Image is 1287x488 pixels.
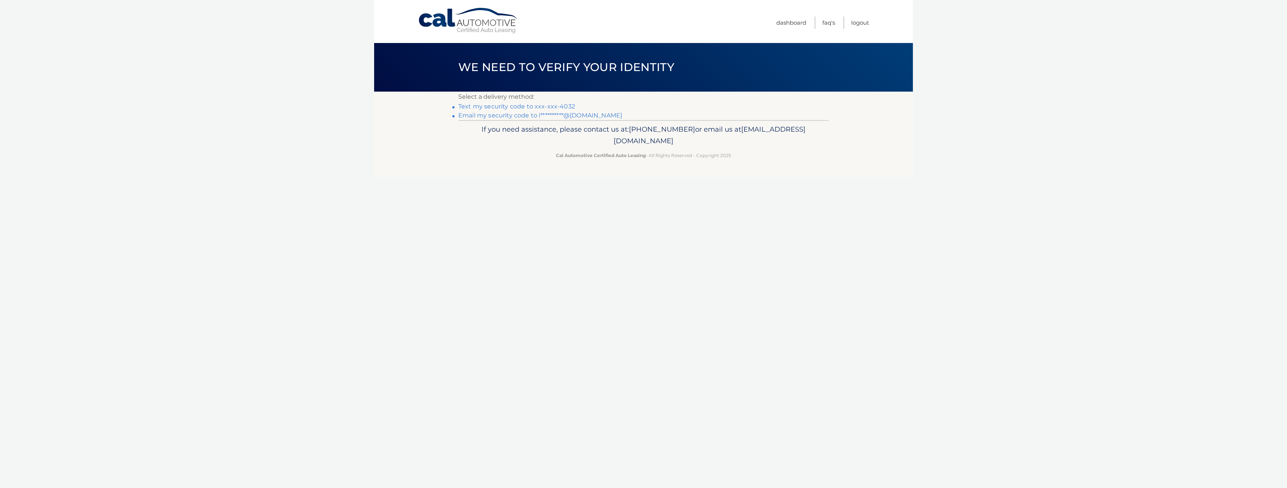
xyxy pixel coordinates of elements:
[458,92,829,102] p: Select a delivery method:
[458,103,575,110] a: Text my security code to xxx-xxx-4032
[851,16,869,29] a: Logout
[556,153,646,158] strong: Cal Automotive Certified Auto Leasing
[776,16,806,29] a: Dashboard
[463,123,824,147] p: If you need assistance, please contact us at: or email us at
[629,125,695,133] span: [PHONE_NUMBER]
[458,60,674,74] span: We need to verify your identity
[822,16,835,29] a: FAQ's
[463,151,824,159] p: - All Rights Reserved - Copyright 2025
[458,112,622,119] a: Email my security code to i**********@[DOMAIN_NAME]
[418,7,519,34] a: Cal Automotive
